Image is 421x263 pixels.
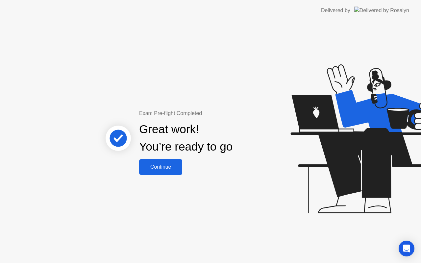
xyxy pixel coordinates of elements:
div: Delivered by [321,7,350,14]
button: Continue [139,159,182,175]
div: Exam Pre-flight Completed [139,109,275,117]
div: Continue [141,164,180,170]
div: Great work! You’re ready to go [139,121,233,155]
div: Open Intercom Messenger [399,241,414,256]
img: Delivered by Rosalyn [354,7,409,14]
